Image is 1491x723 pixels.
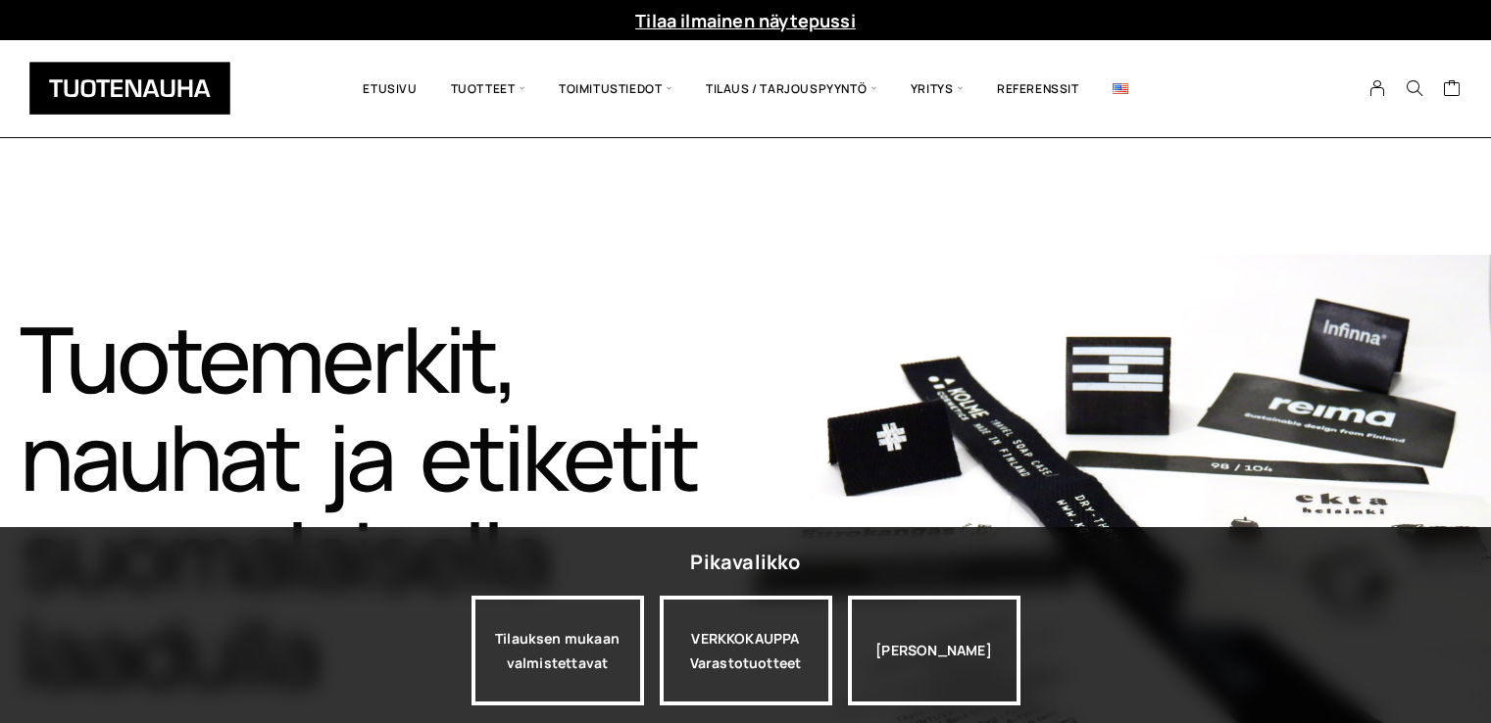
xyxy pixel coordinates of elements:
div: [PERSON_NAME] [848,596,1020,705]
span: Tilaus / Tarjouspyyntö [689,55,894,122]
div: VERKKOKAUPPA Varastotuotteet [660,596,832,705]
a: My Account [1359,79,1397,97]
a: VERKKOKAUPPAVarastotuotteet [660,596,832,705]
h1: Tuotemerkit, nauhat ja etiketit suomalaisella laadulla​ [20,310,746,701]
a: Referenssit [980,55,1096,122]
a: Tilauksen mukaan valmistettavat [472,596,644,705]
button: Search [1396,79,1433,97]
span: Tuotteet [434,55,542,122]
a: Etusivu [346,55,433,122]
img: English [1113,83,1128,94]
a: Tilaa ilmainen näytepussi [635,9,856,32]
img: Tuotenauha Oy [29,62,230,115]
div: Pikavalikko [690,545,800,580]
a: Cart [1443,78,1462,102]
span: Yritys [894,55,980,122]
span: Toimitustiedot [542,55,689,122]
